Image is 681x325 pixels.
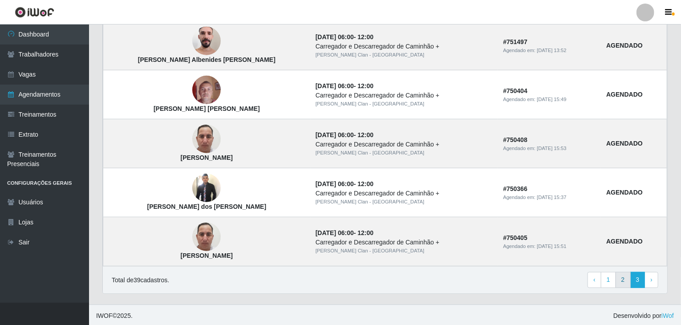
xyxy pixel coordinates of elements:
[503,185,527,192] strong: # 750366
[316,180,373,187] strong: -
[96,311,133,321] span: © 2025 .
[316,198,493,206] div: [PERSON_NAME] Clan - [GEOGRAPHIC_DATA]
[630,272,645,288] a: 3
[503,87,527,94] strong: # 750404
[316,149,493,157] div: [PERSON_NAME] Clan - [GEOGRAPHIC_DATA]
[606,140,643,147] strong: AGENDADO
[316,91,493,100] div: Carregador e Descarregador de Caminhão +
[537,146,566,151] time: [DATE] 15:53
[650,276,653,283] span: ›
[192,173,221,203] img: Edvaldo Pereira dos Santos
[316,247,493,255] div: [PERSON_NAME] Clan - [GEOGRAPHIC_DATA]
[503,234,527,241] strong: # 750405
[181,252,233,259] strong: [PERSON_NAME]
[613,311,674,321] span: Desenvolvido por
[588,272,658,288] nav: pagination
[593,276,596,283] span: ‹
[661,312,674,319] a: iWof
[358,180,374,187] time: 12:00
[316,140,493,149] div: Carregador e Descarregador de Caminhão +
[181,154,233,161] strong: [PERSON_NAME]
[316,229,354,236] time: [DATE] 06:00
[537,244,566,249] time: [DATE] 15:51
[503,38,527,45] strong: # 751497
[616,272,631,288] a: 2
[358,33,374,41] time: 12:00
[606,91,643,98] strong: AGENDADO
[358,131,374,138] time: 12:00
[138,56,276,63] strong: [PERSON_NAME] Albenides [PERSON_NAME]
[358,82,374,89] time: 12:00
[192,205,221,268] img: Lucas Aguiar Brito
[645,272,658,288] a: Next
[537,48,566,53] time: [DATE] 13:52
[316,131,373,138] strong: -
[316,229,373,236] strong: -
[537,97,566,102] time: [DATE] 15:49
[503,136,527,143] strong: # 750408
[316,180,354,187] time: [DATE] 06:00
[192,71,221,109] img: Jose Gilmar de Oliveira morais
[606,42,643,49] strong: AGENDADO
[316,82,354,89] time: [DATE] 06:00
[154,105,260,112] strong: [PERSON_NAME] [PERSON_NAME]
[537,195,566,200] time: [DATE] 15:37
[503,47,596,54] div: Agendado em:
[316,131,354,138] time: [DATE] 06:00
[15,7,54,18] img: CoreUI Logo
[503,96,596,103] div: Agendado em:
[96,312,113,319] span: IWOF
[316,82,373,89] strong: -
[316,100,493,108] div: [PERSON_NAME] Clan - [GEOGRAPHIC_DATA]
[601,272,616,288] a: 1
[192,22,221,60] img: José Albenides Pereira
[316,33,354,41] time: [DATE] 06:00
[503,194,596,201] div: Agendado em:
[316,189,493,198] div: Carregador e Descarregador de Caminhão +
[606,238,643,245] strong: AGENDADO
[316,33,373,41] strong: -
[112,276,169,285] p: Total de 39 cadastros.
[606,189,643,196] strong: AGENDADO
[192,107,221,171] img: Lucas Aguiar Brito
[503,145,596,152] div: Agendado em:
[316,238,493,247] div: Carregador e Descarregador de Caminhão +
[503,243,596,250] div: Agendado em:
[316,42,493,51] div: Carregador e Descarregador de Caminhão +
[358,229,374,236] time: 12:00
[147,203,267,210] strong: [PERSON_NAME] dos [PERSON_NAME]
[588,272,601,288] a: Previous
[316,51,493,59] div: [PERSON_NAME] Clan - [GEOGRAPHIC_DATA]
